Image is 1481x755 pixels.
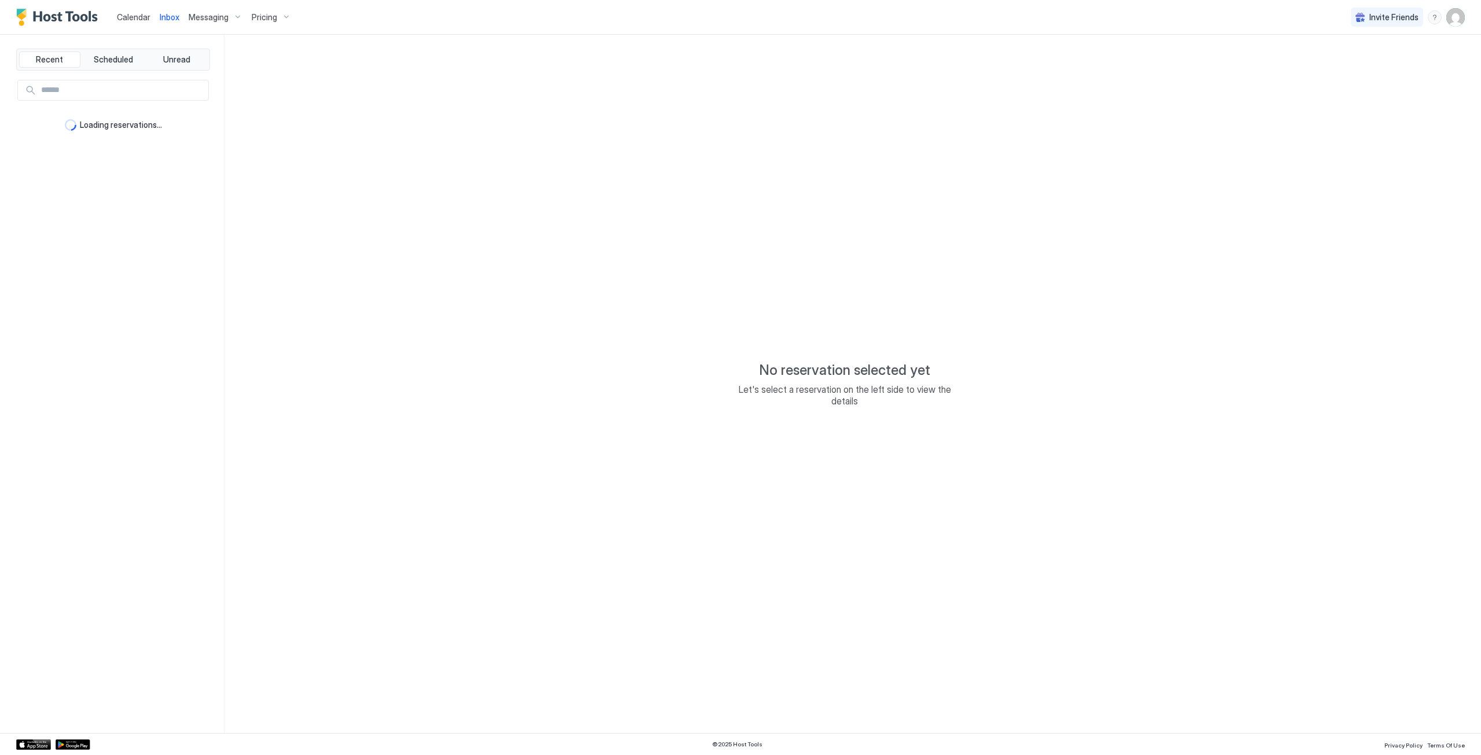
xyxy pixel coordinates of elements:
[729,384,960,407] span: Let's select a reservation on the left side to view the details
[759,362,930,379] span: No reservation selected yet
[36,54,63,65] span: Recent
[16,49,210,71] div: tab-group
[117,11,150,23] a: Calendar
[83,51,144,68] button: Scheduled
[160,11,179,23] a: Inbox
[16,739,51,750] a: App Store
[189,12,229,23] span: Messaging
[1384,738,1423,750] a: Privacy Policy
[1369,12,1419,23] span: Invite Friends
[1427,742,1465,749] span: Terms Of Use
[16,9,103,26] a: Host Tools Logo
[36,80,208,100] input: Input Field
[56,739,90,750] a: Google Play Store
[712,741,762,748] span: © 2025 Host Tools
[160,12,179,22] span: Inbox
[80,120,162,130] span: Loading reservations...
[117,12,150,22] span: Calendar
[1427,738,1465,750] a: Terms Of Use
[94,54,133,65] span: Scheduled
[1428,10,1442,24] div: menu
[65,119,76,131] div: loading
[19,51,80,68] button: Recent
[163,54,190,65] span: Unread
[252,12,277,23] span: Pricing
[146,51,207,68] button: Unread
[1384,742,1423,749] span: Privacy Policy
[1446,8,1465,27] div: User profile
